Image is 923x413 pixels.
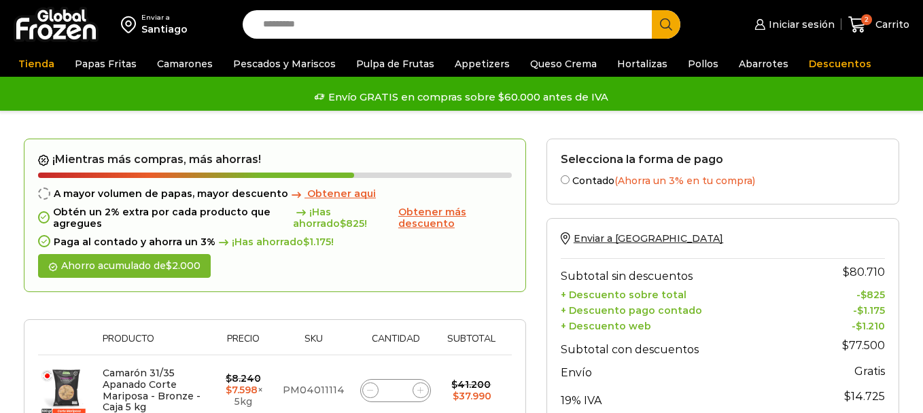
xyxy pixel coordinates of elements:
[857,304,863,317] span: $
[844,390,885,403] span: 14.725
[226,384,258,396] bdi: 7.598
[38,188,512,200] div: A mayor volumen de papas, mayor descuento
[451,378,491,391] bdi: 41.200
[303,236,309,248] span: $
[340,217,346,230] span: $
[274,334,353,355] th: Sku
[215,236,334,248] span: ¡Has ahorrado !
[226,384,232,396] span: $
[448,51,517,77] a: Appetizers
[842,339,849,352] span: $
[843,266,850,279] span: $
[12,51,61,77] a: Tienda
[802,51,878,77] a: Descuentos
[860,289,885,301] bdi: 825
[340,217,364,230] bdi: 825
[398,206,466,230] span: Obtener más descuento
[681,51,725,77] a: Pollos
[857,304,885,317] bdi: 1.175
[453,390,491,402] bdi: 37.990
[166,259,201,272] bdi: 2.000
[561,232,723,245] a: Enviar a [GEOGRAPHIC_DATA]
[353,334,438,355] th: Cantidad
[349,51,441,77] a: Pulpa de Frutas
[561,286,813,302] th: + Descuento sobre total
[288,188,376,200] a: Obtener aqui
[812,301,885,317] td: -
[38,153,512,166] h2: ¡Mientras más compras, más ahorras!
[652,10,680,39] button: Search button
[872,18,909,31] span: Carrito
[860,289,867,301] span: $
[561,259,813,286] th: Subtotal sin descuentos
[561,383,813,410] th: 19% IVA
[451,378,457,391] span: $
[141,13,188,22] div: Enviar a
[226,51,343,77] a: Pescados y Mariscos
[38,254,211,278] div: Ahorro acumulado de
[307,187,376,200] span: Obtener aqui
[610,51,674,77] a: Hortalizas
[561,317,813,332] th: + Descuento web
[561,173,885,187] label: Contado
[848,9,909,41] a: 2 Carrito
[854,365,885,378] strong: Gratis
[574,232,723,245] span: Enviar a [GEOGRAPHIC_DATA]
[561,175,570,184] input: Contado(Ahorra un 3% en tu compra)
[843,266,885,279] bdi: 80.710
[614,175,755,187] span: (Ahorra un 3% en tu compra)
[765,18,835,31] span: Iniciar sesión
[561,359,813,383] th: Envío
[38,236,512,248] div: Paga al contado y ahorra un 3%
[226,372,232,384] span: $
[844,390,851,403] span: $
[856,320,862,332] span: $
[438,334,505,355] th: Subtotal
[103,367,201,413] a: Camarón 31/35 Apanado Corte Mariposa - Bronze - Caja 5 kg
[561,153,885,166] h2: Selecciona la forma de pago
[398,206,512,230] a: Obtener más descuento
[121,13,141,36] img: address-field-icon.svg
[561,301,813,317] th: + Descuento pago contado
[141,22,188,36] div: Santiago
[293,206,396,230] span: ¡Has ahorrado !
[166,259,172,272] span: $
[386,381,405,400] input: Product quantity
[812,317,885,332] td: -
[751,11,834,38] a: Iniciar sesión
[523,51,604,77] a: Queso Crema
[226,372,261,384] bdi: 8.240
[38,206,512,230] div: Obtén un 2% extra por cada producto que agregues
[842,339,885,352] bdi: 77.500
[150,51,220,77] a: Camarones
[732,51,795,77] a: Abarrotes
[812,286,885,302] td: -
[68,51,143,77] a: Papas Fritas
[303,236,331,248] bdi: 1.175
[856,320,885,332] bdi: 1.210
[453,390,459,402] span: $
[861,14,872,25] span: 2
[212,334,274,355] th: Precio
[96,334,212,355] th: Producto
[561,332,813,359] th: Subtotal con descuentos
